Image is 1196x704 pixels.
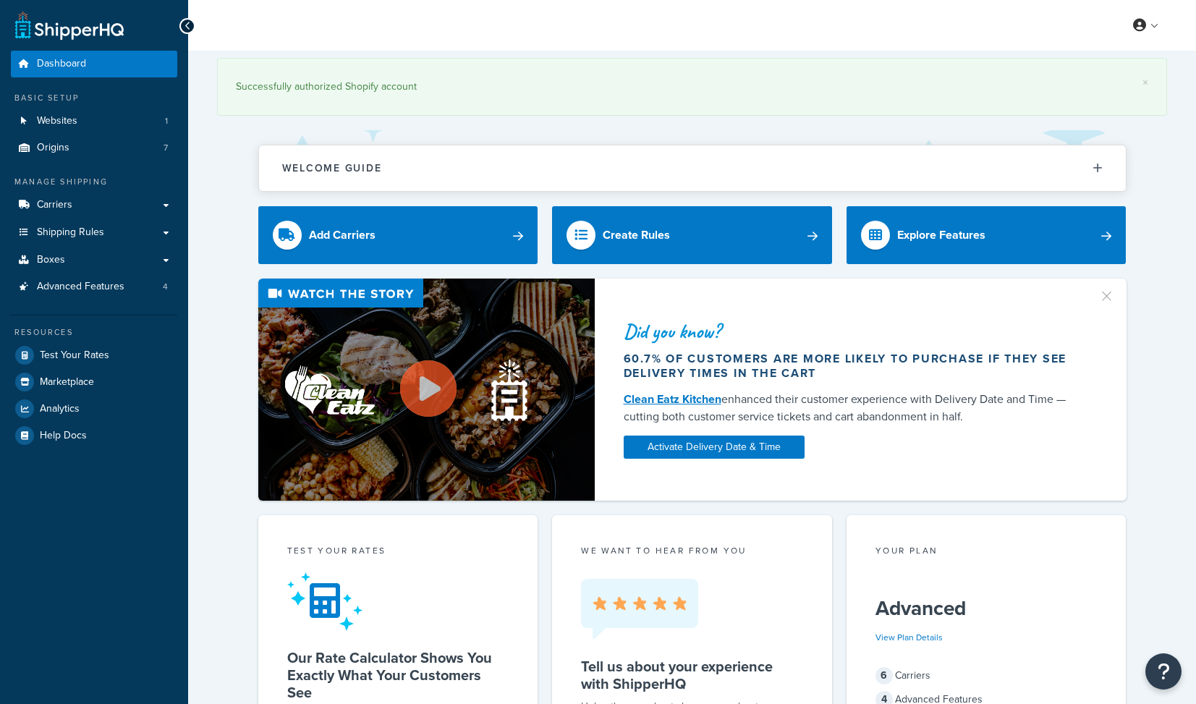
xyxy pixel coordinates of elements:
div: Your Plan [875,544,1098,561]
div: Create Rules [603,225,670,245]
a: Dashboard [11,51,177,77]
span: Help Docs [40,430,87,442]
a: Boxes [11,247,177,273]
span: Shipping Rules [37,226,104,239]
span: Origins [37,142,69,154]
span: 1 [165,115,168,127]
div: enhanced their customer experience with Delivery Date and Time — cutting both customer service ti... [624,391,1081,425]
a: Marketplace [11,369,177,395]
span: Boxes [37,254,65,266]
div: Explore Features [897,225,985,245]
h2: Welcome Guide [282,163,382,174]
a: Help Docs [11,423,177,449]
a: Test Your Rates [11,342,177,368]
h5: Our Rate Calculator Shows You Exactly What Your Customers See [287,649,509,701]
div: Resources [11,326,177,339]
a: View Plan Details [875,631,943,644]
div: Did you know? [624,321,1081,342]
span: Websites [37,115,77,127]
div: Manage Shipping [11,176,177,188]
a: Add Carriers [258,206,538,264]
a: Explore Features [847,206,1127,264]
span: Analytics [40,403,80,415]
a: Create Rules [552,206,832,264]
a: Advanced Features4 [11,273,177,300]
span: 6 [875,667,893,684]
span: Advanced Features [37,281,124,293]
button: Welcome Guide [259,145,1126,191]
a: Shipping Rules [11,219,177,246]
span: Marketplace [40,376,94,389]
div: Test your rates [287,544,509,561]
div: Basic Setup [11,92,177,104]
a: Clean Eatz Kitchen [624,391,721,407]
div: Add Carriers [309,225,376,245]
a: × [1142,77,1148,88]
span: 4 [163,281,168,293]
div: 60.7% of customers are more likely to purchase if they see delivery times in the cart [624,352,1081,381]
div: Carriers [875,666,1098,686]
li: Websites [11,108,177,135]
div: Successfully authorized Shopify account [236,77,1148,97]
a: Activate Delivery Date & Time [624,436,805,459]
img: Video thumbnail [258,279,595,501]
span: Test Your Rates [40,349,109,362]
a: Analytics [11,396,177,422]
li: Advanced Features [11,273,177,300]
span: 7 [164,142,168,154]
p: we want to hear from you [581,544,803,557]
h5: Tell us about your experience with ShipperHQ [581,658,803,692]
a: Carriers [11,192,177,219]
a: Origins7 [11,135,177,161]
a: Websites1 [11,108,177,135]
li: Origins [11,135,177,161]
button: Open Resource Center [1145,653,1182,690]
h5: Advanced [875,597,1098,620]
span: Carriers [37,199,72,211]
span: Dashboard [37,58,86,70]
